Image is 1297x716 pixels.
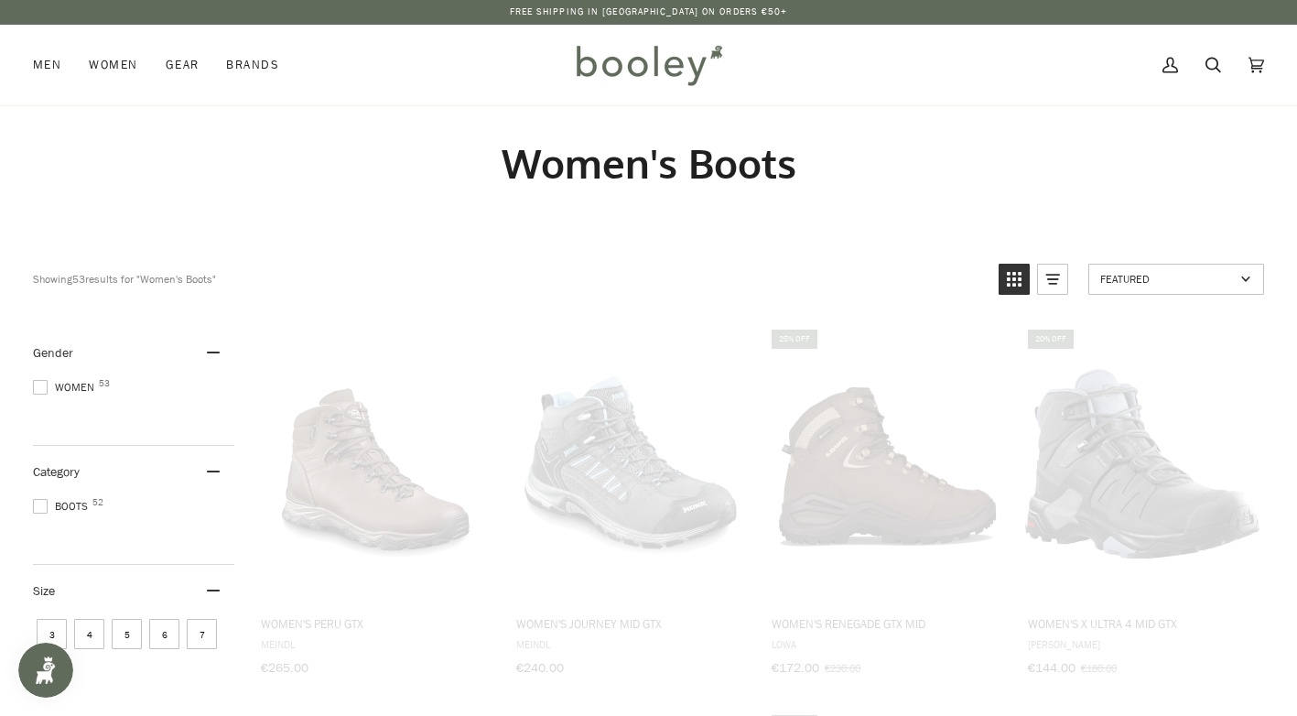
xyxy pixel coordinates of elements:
[33,344,73,362] span: Gender
[33,25,75,105] a: Men
[166,56,200,74] span: Gear
[37,619,67,649] span: Size: 3
[33,56,61,74] span: Men
[92,498,103,507] span: 52
[72,271,85,287] b: 53
[33,264,985,295] div: Showing results for "Women's Boots"
[510,5,788,19] p: Free Shipping in [GEOGRAPHIC_DATA] on Orders €50+
[112,619,142,649] span: Size: 5
[33,379,100,396] span: Women
[187,619,217,649] span: Size: 7
[33,582,55,600] span: Size
[226,56,279,74] span: Brands
[152,25,213,105] a: Gear
[1100,271,1235,287] span: Featured
[33,463,80,481] span: Category
[1037,264,1068,295] a: View list mode
[212,25,293,105] a: Brands
[89,56,137,74] span: Women
[149,619,179,649] span: Size: 6
[33,498,93,515] span: Boots
[999,264,1030,295] a: View grid mode
[18,643,73,698] iframe: Button to open loyalty program pop-up
[33,138,1264,189] h1: Women's Boots
[75,25,151,105] a: Women
[1088,264,1264,295] a: Sort options
[568,38,729,92] img: Booley
[74,619,104,649] span: Size: 4
[99,379,110,388] span: 53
